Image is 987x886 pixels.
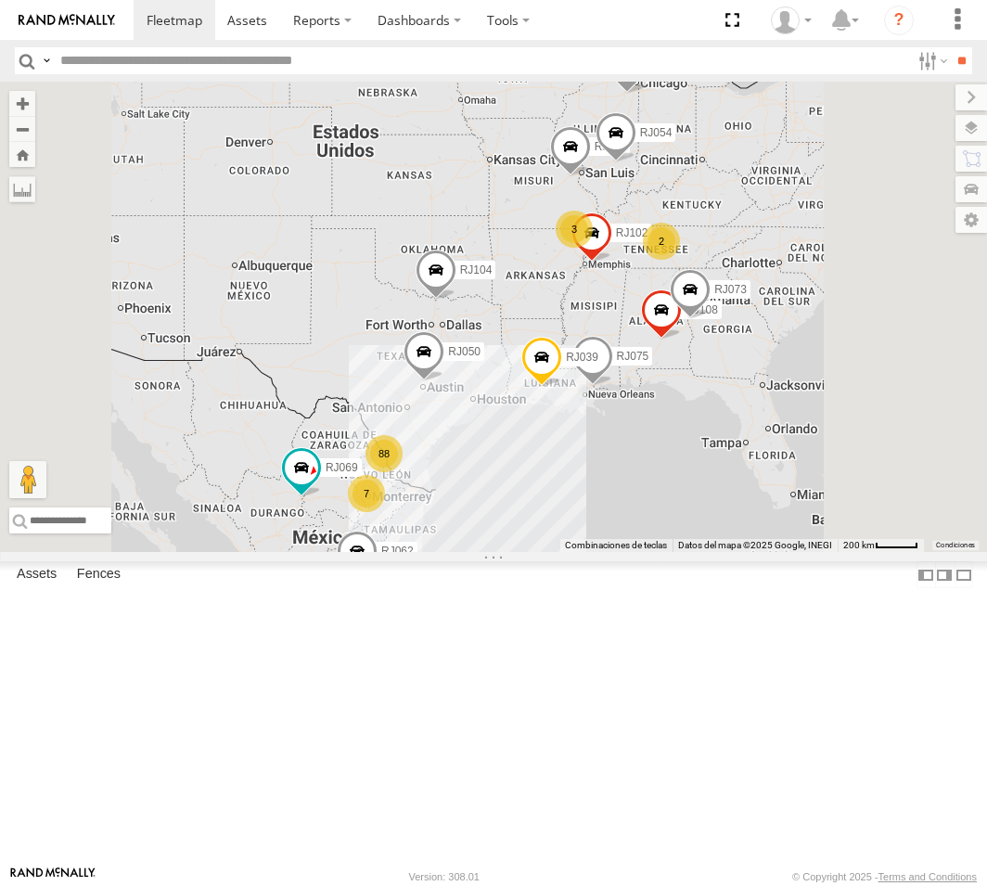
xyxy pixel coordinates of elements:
[460,263,493,276] span: RJ104
[878,871,977,882] a: Terms and Conditions
[955,561,973,588] label: Hide Summary Table
[764,6,818,34] div: Josue Jimenez
[643,223,680,260] div: 2
[935,561,954,588] label: Dock Summary Table to the Right
[9,91,35,116] button: Zoom in
[10,867,96,886] a: Visit our Website
[686,303,718,316] span: RJ108
[838,539,924,552] button: Escala del mapa: 200 km por 43 píxeles
[7,562,66,588] label: Assets
[9,116,35,142] button: Zoom out
[714,283,747,296] span: RJ073
[678,540,832,550] span: Datos del mapa ©2025 Google, INEGI
[843,540,875,550] span: 200 km
[326,461,358,474] span: RJ069
[39,47,54,74] label: Search Query
[448,345,481,358] span: RJ050
[9,461,46,498] button: Arrastra el hombrecito naranja al mapa para abrir Street View
[640,126,673,139] span: RJ054
[955,207,987,233] label: Map Settings
[9,176,35,202] label: Measure
[565,539,667,552] button: Combinaciones de teclas
[884,6,914,35] i: ?
[348,475,385,512] div: 7
[409,871,480,882] div: Version: 308.01
[617,350,649,363] span: RJ075
[68,562,130,588] label: Fences
[616,225,648,238] span: RJ102
[916,561,935,588] label: Dock Summary Table to the Left
[566,351,598,364] span: RJ039
[792,871,977,882] div: © Copyright 2025 -
[19,14,115,27] img: rand-logo.svg
[381,544,414,557] span: RJ062
[9,142,35,167] button: Zoom Home
[556,211,593,248] div: 3
[936,542,975,549] a: Condiciones (se abre en una nueva pestaña)
[365,435,403,472] div: 88
[911,47,951,74] label: Search Filter Options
